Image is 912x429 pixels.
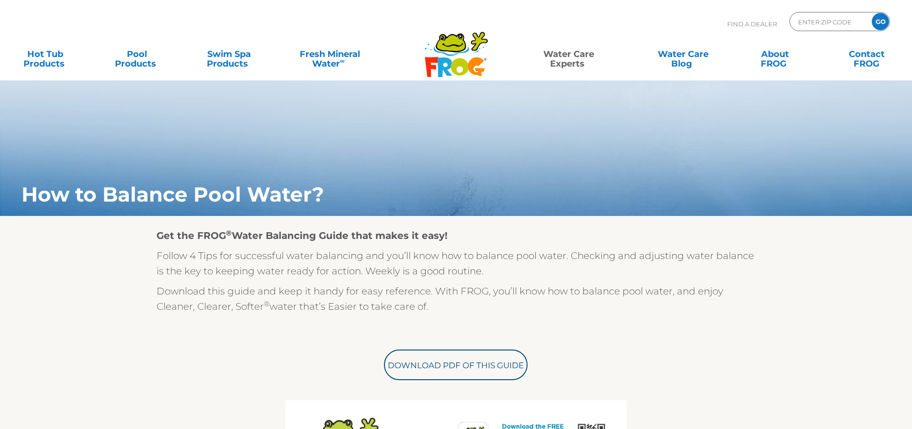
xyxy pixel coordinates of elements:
p: Follow 4 Tips for successful water balancing and you’ll know how to balance pool water. Checking ... [157,248,755,279]
strong: Get the FROG Water Balancing Guide that makes it easy! [157,230,448,241]
a: Swim SpaProducts [193,45,265,64]
a: Water CareExperts [511,45,627,64]
input: GO [872,13,889,30]
a: AboutFROG [739,45,811,64]
p: Download this guide and keep it handy for easy reference. With FROG, you’ll know how to balance p... [157,283,755,314]
sup: ® [226,228,232,237]
sup: ® [264,299,270,308]
a: Download PDF of this Guide [384,350,528,380]
a: Water CareBlog [647,45,719,64]
h1: How to Balance Pool Water? [22,183,815,206]
img: Frog Products Logo [419,19,493,78]
a: Fresh MineralWater∞ [285,45,374,64]
p: Find A Dealer [727,12,777,36]
a: ContactFROG [831,45,902,64]
a: Hot TubProducts [10,45,81,64]
sup: ∞ [340,57,345,65]
a: PoolProducts [101,45,173,64]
